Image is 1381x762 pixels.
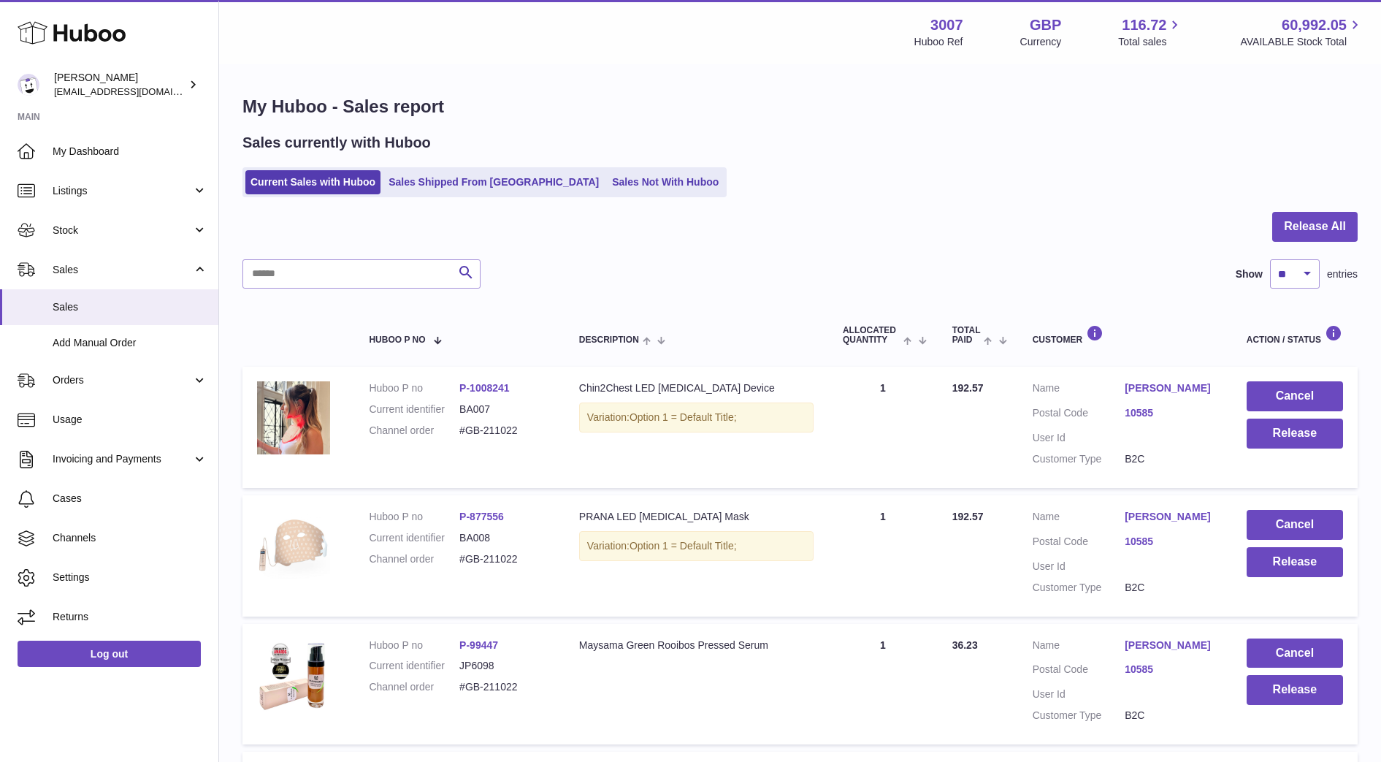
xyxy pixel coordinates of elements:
span: Add Manual Order [53,336,207,350]
label: Show [1236,267,1263,281]
dd: #GB-211022 [459,552,550,566]
dt: Postal Code [1033,663,1125,680]
button: Cancel [1247,381,1343,411]
a: Current Sales with Huboo [245,170,380,194]
dd: BA007 [459,403,550,416]
div: Chin2Chest LED [MEDICAL_DATA] Device [579,381,814,395]
img: bevmay@maysama.com [18,74,39,96]
button: Release [1247,419,1343,449]
dt: Current identifier [369,659,459,673]
span: Total sales [1118,35,1183,49]
button: Release [1247,547,1343,577]
dd: #GB-211022 [459,424,550,438]
span: 116.72 [1122,15,1166,35]
a: 10585 [1125,535,1217,549]
span: 60,992.05 [1282,15,1347,35]
strong: 3007 [930,15,963,35]
span: Stock [53,224,192,237]
div: Variation: [579,531,814,561]
dt: Name [1033,381,1125,399]
a: 116.72 Total sales [1118,15,1183,49]
h1: My Huboo - Sales report [242,95,1358,118]
div: Maysama Green Rooibos Pressed Serum [579,639,814,652]
strong: GBP [1030,15,1061,35]
dd: B2C [1125,709,1217,723]
dd: JP6098 [459,659,550,673]
dt: Current identifier [369,531,459,545]
span: Option 1 = Default Title; [630,411,737,423]
span: Channels [53,531,207,545]
dt: Postal Code [1033,535,1125,552]
span: Orders [53,373,192,387]
dt: User Id [1033,687,1125,701]
a: Sales Not With Huboo [607,170,724,194]
dt: Postal Code [1033,406,1125,424]
span: ALLOCATED Quantity [843,326,900,345]
span: 192.57 [952,511,984,522]
dt: Channel order [369,424,459,438]
span: [EMAIL_ADDRESS][DOMAIN_NAME] [54,85,215,97]
a: P-1008241 [459,382,510,394]
a: Log out [18,641,201,667]
h2: Sales currently with Huboo [242,133,431,153]
span: 36.23 [952,639,978,651]
dt: User Id [1033,560,1125,574]
dt: Name [1033,510,1125,527]
div: Action / Status [1247,325,1343,345]
div: Huboo Ref [914,35,963,49]
button: Cancel [1247,639,1343,668]
td: 1 [828,495,938,617]
span: Settings [53,571,207,584]
dt: Huboo P no [369,510,459,524]
div: [PERSON_NAME] [54,71,185,99]
dt: User Id [1033,431,1125,445]
button: Release All [1272,212,1358,242]
dd: B2C [1125,452,1217,466]
div: Currency [1020,35,1062,49]
a: [PERSON_NAME] [1125,639,1217,652]
dt: Channel order [369,552,459,566]
a: 10585 [1125,406,1217,420]
dt: Current identifier [369,403,459,416]
span: Description [579,335,639,345]
dt: Name [1033,639,1125,656]
dd: #GB-211022 [459,680,550,694]
a: [PERSON_NAME] [1125,381,1217,395]
span: Huboo P no [369,335,425,345]
dd: B2C [1125,581,1217,595]
td: 1 [828,367,938,488]
div: PRANA LED [MEDICAL_DATA] Mask [579,510,814,524]
dt: Huboo P no [369,639,459,652]
span: AVAILABLE Stock Total [1240,35,1363,49]
div: Variation: [579,403,814,433]
span: Total paid [952,326,981,345]
span: Listings [53,184,192,198]
span: Option 1 = Default Title; [630,540,737,552]
span: Sales [53,263,192,277]
dt: Customer Type [1033,709,1125,723]
span: Cases [53,492,207,506]
dt: Channel order [369,680,459,694]
a: P-877556 [459,511,504,522]
span: 192.57 [952,382,984,394]
span: Sales [53,300,207,314]
button: Cancel [1247,510,1343,540]
td: 1 [828,624,938,745]
span: My Dashboard [53,145,207,159]
img: 1_b267aea5-91db-496f-be72-e1a57b430806.png [257,381,330,454]
dd: BA008 [459,531,550,545]
dt: Customer Type [1033,452,1125,466]
span: Usage [53,413,207,427]
button: Release [1247,675,1343,705]
div: Customer [1033,325,1217,345]
a: P-99447 [459,639,498,651]
img: 30071627552388.png [257,639,330,712]
span: Invoicing and Payments [53,452,192,466]
dt: Huboo P no [369,381,459,395]
span: Returns [53,610,207,624]
a: [PERSON_NAME] [1125,510,1217,524]
a: 10585 [1125,663,1217,677]
a: 60,992.05 AVAILABLE Stock Total [1240,15,1363,49]
a: Sales Shipped From [GEOGRAPHIC_DATA] [383,170,604,194]
dt: Customer Type [1033,581,1125,595]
